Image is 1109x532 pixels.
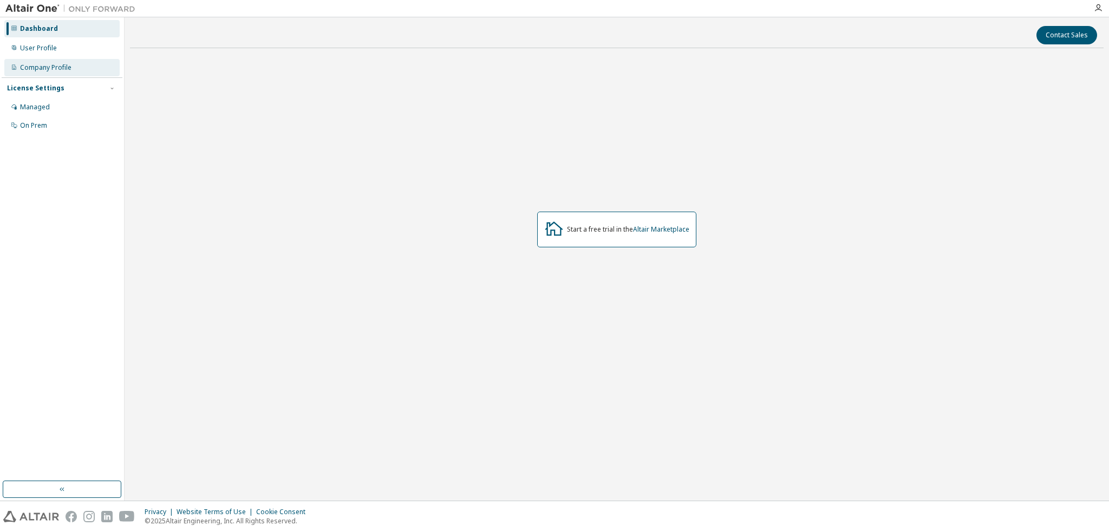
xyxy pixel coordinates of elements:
div: License Settings [7,84,64,93]
div: On Prem [20,121,47,130]
div: Cookie Consent [256,508,312,516]
img: altair_logo.svg [3,511,59,522]
img: youtube.svg [119,511,135,522]
a: Altair Marketplace [633,225,689,234]
div: Start a free trial in the [567,225,689,234]
img: linkedin.svg [101,511,113,522]
div: Managed [20,103,50,111]
img: facebook.svg [66,511,77,522]
div: User Profile [20,44,57,52]
div: Privacy [145,508,177,516]
img: instagram.svg [83,511,95,522]
div: Website Terms of Use [177,508,256,516]
button: Contact Sales [1036,26,1097,44]
div: Company Profile [20,63,71,72]
img: Altair One [5,3,141,14]
div: Dashboard [20,24,58,33]
p: © 2025 Altair Engineering, Inc. All Rights Reserved. [145,516,312,526]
